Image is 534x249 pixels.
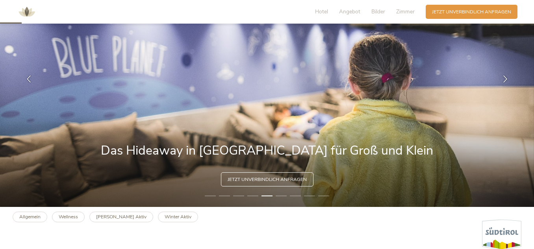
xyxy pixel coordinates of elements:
b: Wellness [59,214,78,220]
a: Wellness [52,212,85,222]
span: Hotel [315,8,328,15]
span: Jetzt unverbindlich anfragen [228,176,307,183]
a: Allgemein [13,212,47,222]
a: AMONTI & LUNARIS Wellnessresort [15,9,39,14]
a: Winter Aktiv [158,212,198,222]
span: Jetzt unverbindlich anfragen [432,9,511,15]
b: Winter Aktiv [165,214,191,220]
b: Allgemein [19,214,41,220]
b: [PERSON_NAME] Aktiv [96,214,146,220]
a: [PERSON_NAME] Aktiv [89,212,153,222]
span: Bilder [371,8,385,15]
span: Zimmer [396,8,415,15]
span: Angebot [339,8,360,15]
